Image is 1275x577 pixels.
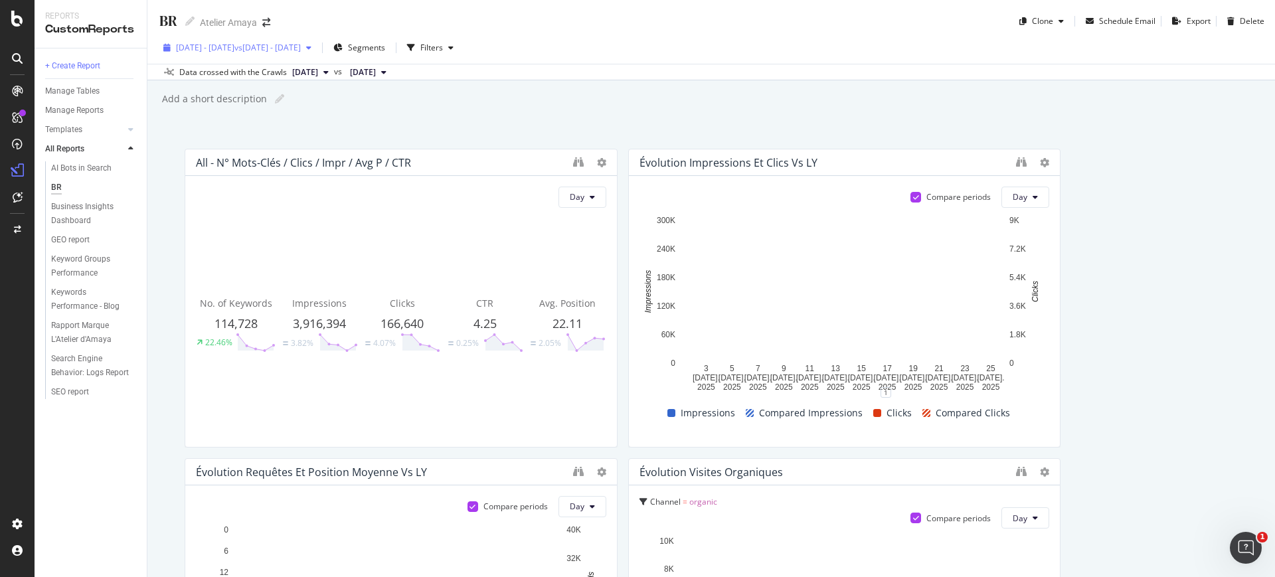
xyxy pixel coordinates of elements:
span: vs [334,66,345,78]
text: [DATE]. [770,373,797,382]
text: 300K [656,216,675,225]
span: Day [1013,513,1027,524]
span: Clicks [887,405,912,421]
text: 2025 [852,382,870,392]
text: 180K [656,273,675,282]
text: [DATE]. [951,373,978,382]
text: [DATE]. [899,373,926,382]
span: Impressions [292,297,347,309]
text: 2025 [956,382,974,392]
span: Day [570,191,584,203]
a: Keywords Performance - Blog [51,286,137,313]
text: [DATE]. [821,373,849,382]
div: AI Bots in Search [51,161,112,175]
text: 15 [857,364,866,373]
a: Rapport Marque L'Atelier d'Amaya [51,319,137,347]
img: Equal [448,341,454,345]
text: 11 [805,364,814,373]
span: Clicks [390,297,415,309]
span: 22.11 [552,315,582,331]
div: Compare periods [926,191,991,203]
text: 8K [663,564,673,574]
text: 60K [661,330,675,339]
div: Évolution requêtes et position moyenne vs LY [196,465,427,479]
div: binoculars [573,157,584,167]
a: Manage Reports [45,104,137,118]
text: 2025 [930,382,948,392]
text: 7 [756,364,760,373]
text: 12 [220,568,229,577]
span: 3,916,394 [293,315,346,331]
button: Delete [1222,11,1264,32]
div: Compare periods [483,501,548,512]
text: 6 [224,546,228,556]
div: 2.05% [539,337,561,349]
text: 0 [671,359,675,368]
text: [DATE]. [847,373,875,382]
button: Export [1167,11,1211,32]
div: Filters [420,42,443,53]
text: 0 [1009,359,1014,368]
button: Day [558,187,606,208]
span: 4.25 [473,315,497,331]
div: Manage Reports [45,104,104,118]
iframe: Intercom live chat [1230,532,1262,564]
text: 13 [831,364,840,373]
span: Impressions [681,405,735,421]
div: Keywords Performance - Blog [51,286,127,313]
text: 10K [659,536,673,546]
div: Manage Tables [45,84,100,98]
text: 1.8K [1009,330,1026,339]
div: Clone [1032,15,1053,27]
div: Export [1187,15,1211,27]
span: = [683,496,687,507]
div: Templates [45,123,82,137]
span: 166,640 [381,315,424,331]
div: binoculars [1016,157,1027,167]
span: No. of Keywords [200,297,272,309]
svg: A chart. [639,213,1045,392]
a: SEO report [51,385,137,399]
text: 5 [730,364,734,373]
text: [DATE]. [925,373,952,382]
div: BR [51,181,62,195]
span: vs [DATE] - [DATE] [234,42,301,53]
text: 40K [566,525,580,535]
div: Add a short description [161,92,267,106]
text: 2025 [981,382,999,392]
text: 7.2K [1009,244,1026,254]
i: Edit report name [185,17,195,26]
button: Schedule Email [1080,11,1155,32]
div: 3.82% [291,337,313,349]
text: 19 [908,364,918,373]
div: All - N° mots-clés / Clics / Impr / Avg P / CTR [196,156,411,169]
text: [DATE]. [796,373,823,382]
a: BR [51,181,137,195]
div: Delete [1240,15,1264,27]
div: Business Insights Dashboard [51,200,127,228]
text: 3 [704,364,709,373]
span: Avg. Position [539,297,596,309]
div: + Create Report [45,59,100,73]
span: Compared Impressions [759,405,863,421]
button: [DATE] [345,64,392,80]
img: Equal [531,341,536,345]
text: 0 [224,525,228,535]
div: Search Engine Behavior: Logs Report [51,352,129,380]
div: binoculars [573,466,584,477]
text: 2025 [774,382,792,392]
button: Segments [328,37,390,58]
div: Évolution impressions et clics vs LY [639,156,817,169]
a: Manage Tables [45,84,137,98]
span: 2025 Jul. 26th [292,66,318,78]
text: 2025 [826,382,844,392]
div: BR [158,11,177,31]
text: 21 [934,364,944,373]
text: [DATE]. [692,373,719,382]
text: 9K [1009,216,1019,225]
span: Channel [650,496,681,507]
div: GEO report [51,233,90,247]
text: Clicks [1031,281,1040,302]
span: Segments [348,42,385,53]
div: Schedule Email [1099,15,1155,27]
